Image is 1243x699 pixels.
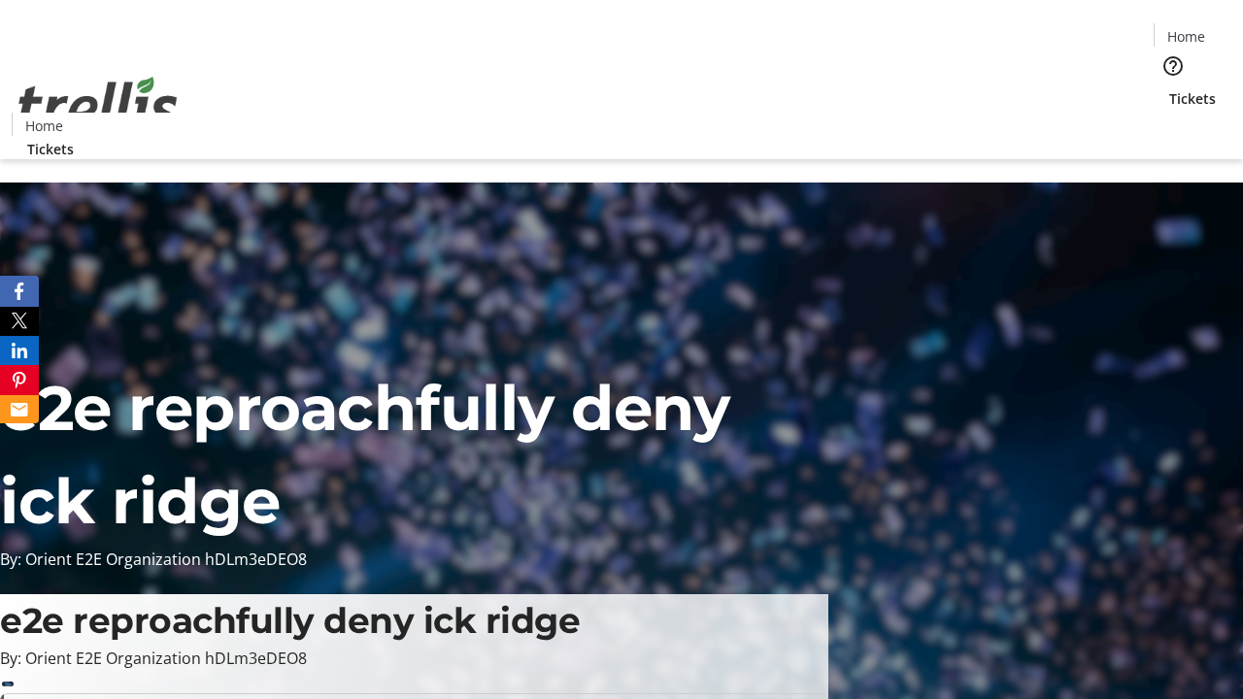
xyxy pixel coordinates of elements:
[13,116,75,136] a: Home
[12,139,89,159] a: Tickets
[25,116,63,136] span: Home
[1154,88,1231,109] a: Tickets
[1167,26,1205,47] span: Home
[1155,26,1217,47] a: Home
[1154,47,1193,85] button: Help
[27,139,74,159] span: Tickets
[1154,109,1193,148] button: Cart
[1169,88,1216,109] span: Tickets
[12,55,185,152] img: Orient E2E Organization hDLm3eDEO8's Logo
